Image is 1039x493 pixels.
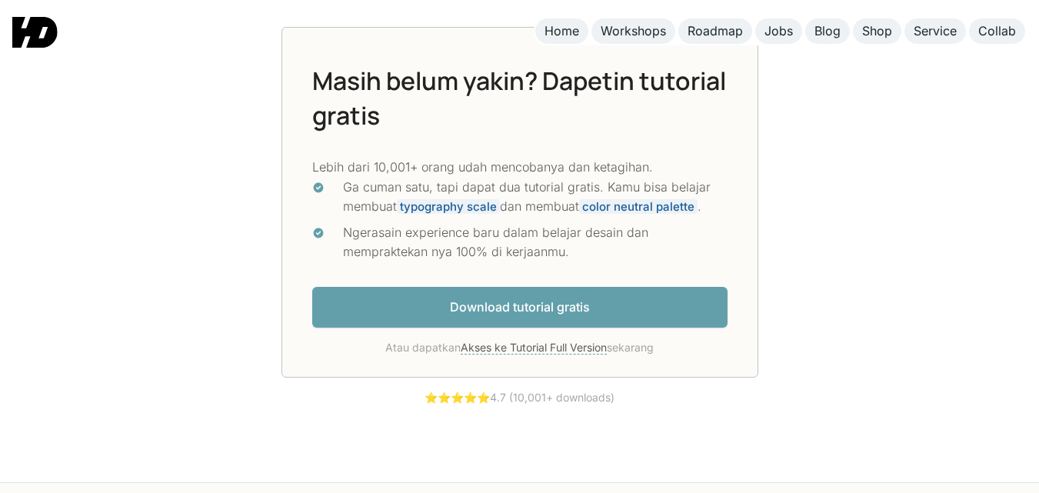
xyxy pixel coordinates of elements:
div: Atau dapatkan sekarang [312,340,728,356]
div: Home [544,23,579,39]
div: Shop [862,23,892,39]
a: Roadmap [678,18,752,44]
h2: Masih belum yakin? Dapetin tutorial gratis [312,64,728,133]
a: Service [904,18,966,44]
div: Blog [814,23,841,39]
a: Akses ke Tutorial Full Version [461,341,607,355]
a: Download tutorial gratis [312,287,728,328]
div: Workshops [601,23,666,39]
a: Blog [805,18,850,44]
a: Collab [969,18,1025,44]
span: typography scale [397,199,500,214]
a: Shop [853,18,901,44]
div: Ga cuman satu, tapi dapat dua tutorial gratis. Kamu bisa belajar membuat dan membuat . [343,178,728,217]
div: 4.7 (10,001+ downloads) [425,390,614,406]
a: ⭐️⭐️⭐️⭐️⭐️ [425,391,490,404]
div: Service [914,23,957,39]
a: Jobs [755,18,802,44]
div: Roadmap [688,23,743,39]
div: Ngerasain experience baru dalam belajar desain dan mempraktekan nya 100% di kerjaanmu. [343,223,728,262]
a: Home [535,18,588,44]
div: Jobs [764,23,793,39]
p: Lebih dari 10,001+ orang udah mencobanya dan ketagihan. [312,158,728,178]
div: Collab [978,23,1016,39]
span: color neutral palette [579,199,698,214]
a: Workshops [591,18,675,44]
